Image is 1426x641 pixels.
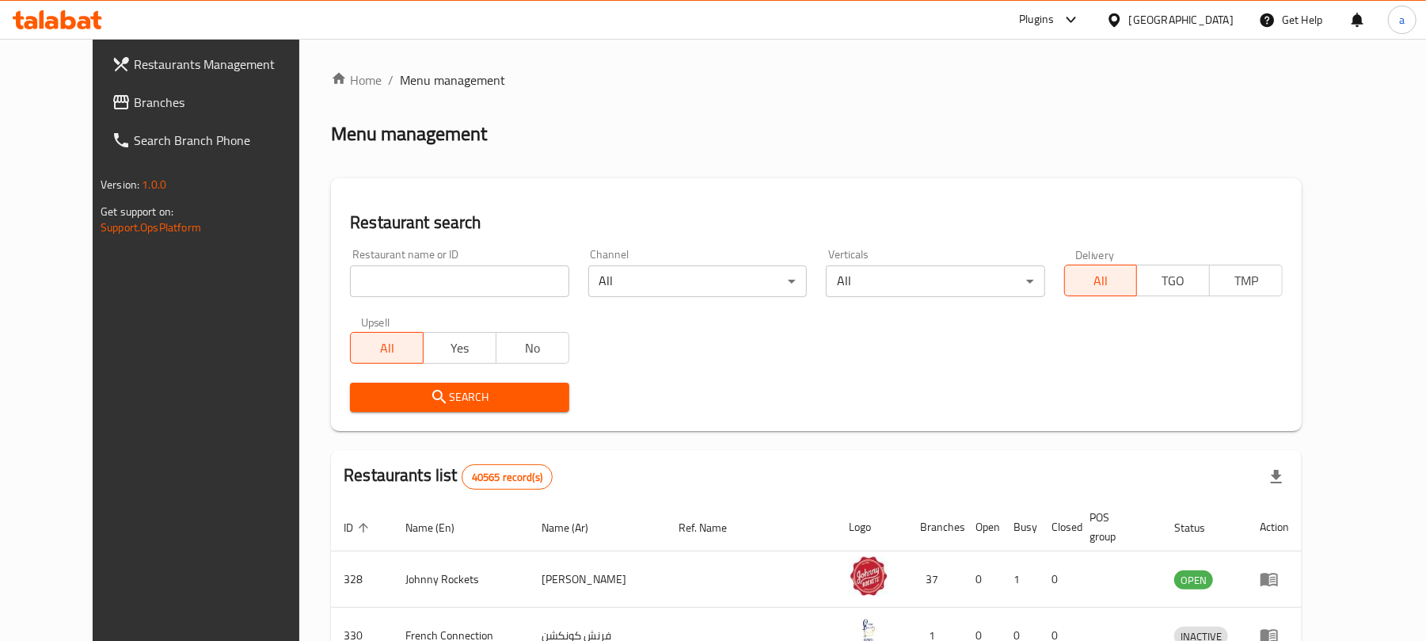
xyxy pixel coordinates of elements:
[1001,551,1039,608] td: 1
[405,518,475,537] span: Name (En)
[826,265,1044,297] div: All
[1039,551,1077,608] td: 0
[1019,10,1054,29] div: Plugins
[350,332,424,364] button: All
[344,464,553,490] h2: Restaurants list
[134,55,318,74] span: Restaurants Management
[142,174,166,195] span: 1.0.0
[331,551,393,608] td: 328
[496,332,569,364] button: No
[357,337,417,360] span: All
[423,332,496,364] button: Yes
[331,71,1302,90] nav: breadcrumb
[462,464,553,490] div: Total records count
[1174,570,1213,589] div: OPEN
[1174,518,1226,537] span: Status
[99,83,331,121] a: Branches
[344,518,374,537] span: ID
[1129,11,1234,29] div: [GEOGRAPHIC_DATA]
[542,518,609,537] span: Name (Ar)
[963,551,1001,608] td: 0
[1399,11,1405,29] span: a
[529,551,667,608] td: [PERSON_NAME]
[1143,269,1204,292] span: TGO
[503,337,563,360] span: No
[1071,269,1131,292] span: All
[363,387,556,407] span: Search
[907,551,963,608] td: 37
[1209,265,1283,296] button: TMP
[361,316,390,327] label: Upsell
[99,45,331,83] a: Restaurants Management
[963,503,1001,551] th: Open
[1136,265,1210,296] button: TGO
[331,71,382,90] a: Home
[1174,571,1213,589] span: OPEN
[134,131,318,150] span: Search Branch Phone
[101,201,173,222] span: Get support on:
[134,93,318,112] span: Branches
[849,556,888,596] img: Johnny Rockets
[1257,458,1295,496] div: Export file
[1089,508,1143,546] span: POS group
[1216,269,1276,292] span: TMP
[101,174,139,195] span: Version:
[101,217,201,238] a: Support.OpsPlatform
[430,337,490,360] span: Yes
[1001,503,1039,551] th: Busy
[1075,249,1115,260] label: Delivery
[907,503,963,551] th: Branches
[400,71,505,90] span: Menu management
[350,265,568,297] input: Search for restaurant name or ID..
[462,470,552,485] span: 40565 record(s)
[350,211,1283,235] h2: Restaurant search
[393,551,529,608] td: Johnny Rockets
[331,121,487,147] h2: Menu management
[350,383,568,412] button: Search
[1039,503,1077,551] th: Closed
[388,71,394,90] li: /
[1247,503,1302,551] th: Action
[99,121,331,159] a: Search Branch Phone
[679,518,748,537] span: Ref. Name
[836,503,907,551] th: Logo
[588,265,807,297] div: All
[1260,570,1289,589] div: Menu
[1064,265,1138,296] button: All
